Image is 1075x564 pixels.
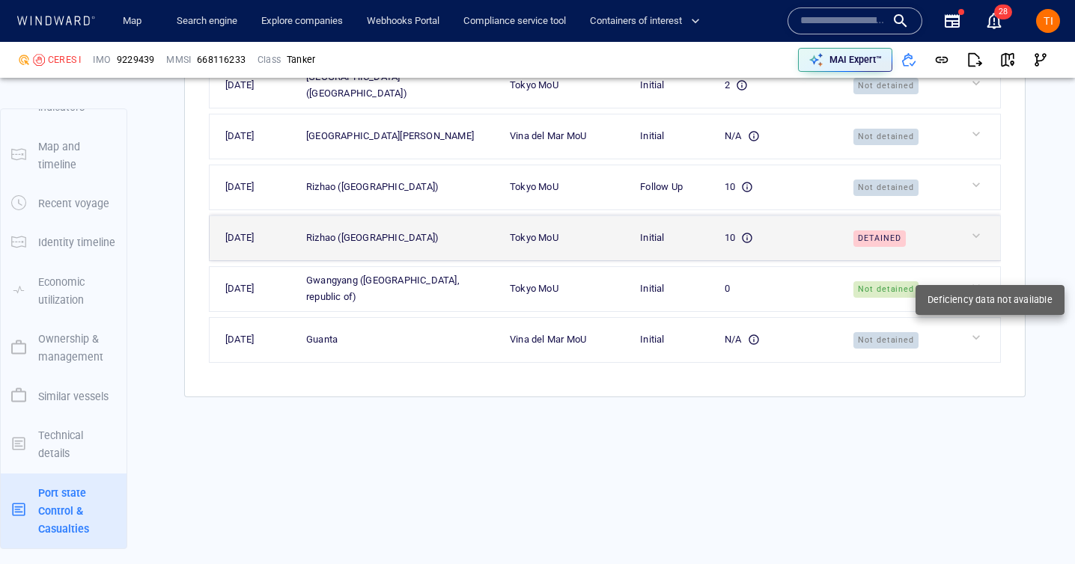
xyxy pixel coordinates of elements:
[255,8,349,34] a: Explore companies
[165,15,177,37] div: Compliance Activities
[829,53,882,67] p: MAI Expert™
[803,54,825,76] div: Toggle map information layers
[778,54,803,76] div: tooltips.createAOI
[258,53,281,67] p: Class
[640,179,705,195] div: Follow Up
[853,180,919,196] span: Not detained
[306,230,439,246] div: Rizhao ([GEOGRAPHIC_DATA])
[510,128,621,144] div: Vina del Mar MoU
[853,129,919,145] span: Not detained
[725,230,753,246] div: 10
[171,8,243,34] a: Search engine
[725,281,834,297] div: 0
[510,77,621,94] div: Tokyo MoU
[117,53,154,67] span: 9229439
[306,331,338,348] div: Guanta
[225,77,287,94] div: [DATE]
[117,8,153,34] a: Map
[205,442,271,459] a: Mapbox logo
[640,281,705,297] div: Initial
[725,179,753,195] div: 10
[510,179,621,195] div: Tokyo MoU
[38,426,116,463] p: Technical details
[853,78,919,94] span: Not detained
[640,128,705,144] div: Initial
[38,194,109,212] p: Recent voyage
[510,281,621,297] div: Tokyo MoU
[225,179,287,195] div: [DATE]
[640,331,705,348] div: Initial
[306,272,490,305] div: Gwangyang ([GEOGRAPHIC_DATA], republic of)
[457,8,572,34] a: Compliance service tool
[991,43,1024,76] button: View on map
[93,53,111,67] p: IMO
[725,128,760,144] div: N/A
[985,12,1003,30] div: Notification center
[1044,15,1053,27] span: TI
[166,53,191,67] p: MMSI
[853,332,919,349] span: Not detained
[1024,43,1057,76] button: Visual Link Analysis
[1011,497,1064,553] iframe: Chat
[208,378,347,404] button: 7 days[DATE]-[DATE]
[225,331,287,348] div: [DATE]
[695,54,733,76] button: Export vessel information
[725,331,760,348] div: N/A
[38,484,116,539] p: Port state Control & Casualties
[76,15,139,37] div: (Still Loading...)
[225,230,287,246] div: [DATE]
[287,53,315,67] div: Tanker
[38,138,116,174] p: Map and timeline
[197,53,246,67] div: 668116233
[640,230,705,246] div: Initial
[252,379,316,402] div: [DATE] - [DATE]
[225,128,287,144] div: [DATE]
[38,330,116,367] p: Ownership & management
[38,387,109,405] p: Similar vessels
[225,281,287,297] div: [DATE]
[510,230,621,246] div: Tokyo MoU
[725,77,748,94] div: 2
[958,43,991,76] button: Export report
[306,69,490,102] div: [GEOGRAPHIC_DATA] ([GEOGRAPHIC_DATA])
[925,43,958,76] button: Get link
[853,281,919,298] span: Not detained
[892,43,925,76] button: Add to vessel list
[755,54,778,76] div: Toggle vessel historical path
[48,53,81,67] div: CERES I
[778,54,803,76] button: Create an AOI.
[306,179,439,195] div: Rizhao ([GEOGRAPHIC_DATA])
[640,77,705,94] div: Initial
[733,54,755,76] div: Focus on vessel path
[33,54,45,66] div: Sanctioned
[7,15,73,37] div: Activity timeline
[994,4,1012,19] span: 28
[220,384,249,396] span: 7 days
[361,8,445,34] a: Webhooks Portal
[38,233,115,251] p: Identity timeline
[590,13,700,30] span: Containers of interest
[38,273,116,310] p: Economic utilization
[306,128,474,144] div: [GEOGRAPHIC_DATA][PERSON_NAME]
[853,230,906,247] span: Detained
[510,331,621,348] div: Vina del Mar MoU
[18,54,30,66] div: Tim_Clark_ODR defined risk: moderate risk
